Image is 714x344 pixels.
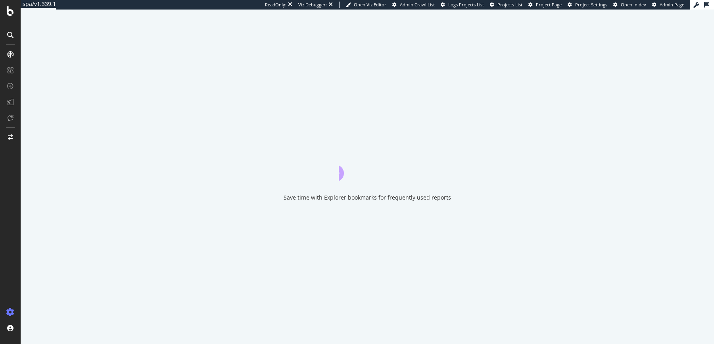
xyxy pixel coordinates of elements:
[652,2,684,8] a: Admin Page
[490,2,522,8] a: Projects List
[298,2,327,8] div: Viz Debugger:
[339,152,396,181] div: animation
[441,2,484,8] a: Logs Projects List
[536,2,562,8] span: Project Page
[575,2,607,8] span: Project Settings
[354,2,386,8] span: Open Viz Editor
[568,2,607,8] a: Project Settings
[660,2,684,8] span: Admin Page
[284,194,451,202] div: Save time with Explorer bookmarks for frequently used reports
[265,2,286,8] div: ReadOnly:
[497,2,522,8] span: Projects List
[621,2,646,8] span: Open in dev
[400,2,435,8] span: Admin Crawl List
[528,2,562,8] a: Project Page
[346,2,386,8] a: Open Viz Editor
[392,2,435,8] a: Admin Crawl List
[613,2,646,8] a: Open in dev
[448,2,484,8] span: Logs Projects List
